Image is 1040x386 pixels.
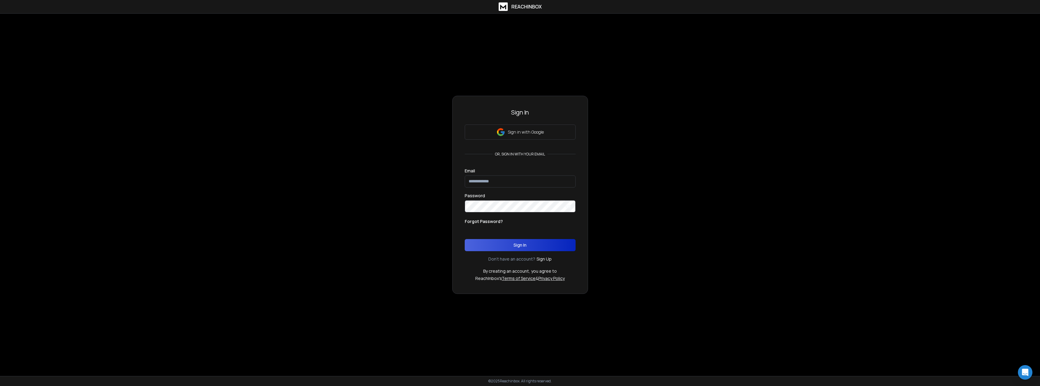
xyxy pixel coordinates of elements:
p: Sign in with Google [508,129,544,135]
label: Password [465,194,485,198]
label: Email [465,169,475,173]
button: Sign In [465,239,576,251]
p: Don't have an account? [488,256,535,262]
div: Open Intercom Messenger [1018,365,1032,380]
button: Sign in with Google [465,125,576,140]
img: logo [499,2,508,11]
a: ReachInbox [499,2,542,11]
p: or, sign in with your email [493,152,547,157]
h1: ReachInbox [511,3,542,10]
a: Sign Up [537,256,552,262]
p: Forgot Password? [465,218,503,225]
p: © 2025 Reachinbox. All rights reserved. [488,379,552,384]
a: Terms of Service [502,275,536,281]
p: ReachInbox's & [475,275,565,281]
p: By creating an account, you agree to [483,268,557,274]
h3: Sign In [465,108,576,117]
a: Privacy Policy [538,275,565,281]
